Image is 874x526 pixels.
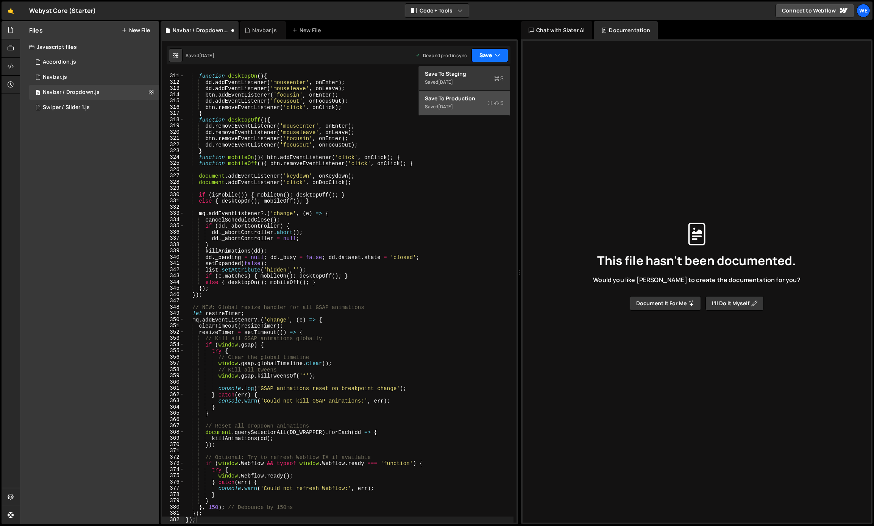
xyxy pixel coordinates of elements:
[162,273,184,279] div: 343
[162,92,184,98] div: 314
[521,21,592,39] div: Chat with Slater AI
[162,123,184,129] div: 319
[162,279,184,286] div: 344
[162,185,184,192] div: 329
[405,4,469,17] button: Code + Tools
[419,91,510,116] button: Save to ProductionS Saved[DATE]
[162,410,184,417] div: 365
[425,95,504,102] div: Save to Production
[162,423,184,429] div: 367
[419,66,510,91] button: Save to StagingS Saved[DATE]
[162,479,184,485] div: 376
[162,85,184,92] div: 313
[162,242,184,248] div: 338
[162,154,184,161] div: 324
[425,102,504,111] div: Saved
[418,66,510,116] div: Code + Tools
[162,335,184,342] div: 353
[162,217,184,223] div: 334
[2,2,20,20] a: 🤙
[162,404,184,410] div: 364
[162,379,184,386] div: 360
[162,210,184,217] div: 333
[162,398,184,404] div: 363
[20,39,159,55] div: Javascript files
[162,442,184,448] div: 370
[162,285,184,292] div: 345
[162,292,184,298] div: 346
[43,89,100,96] div: Navbar / Dropdown.js
[162,79,184,86] div: 312
[162,492,184,498] div: 378
[162,148,184,154] div: 323
[162,304,184,311] div: 348
[162,254,184,261] div: 340
[857,4,870,17] a: We
[162,298,184,304] div: 347
[162,392,184,398] div: 362
[162,460,184,467] div: 373
[162,317,184,323] div: 350
[162,179,184,186] div: 328
[162,510,184,517] div: 381
[630,296,701,311] button: Document it for me
[162,454,184,460] div: 372
[162,373,184,379] div: 359
[438,79,453,85] div: [DATE]
[162,104,184,111] div: 316
[199,52,214,59] div: [DATE]
[252,27,276,34] div: Navbar.js
[471,48,508,62] button: Save
[162,385,184,392] div: 361
[162,504,184,510] div: 380
[597,254,796,267] span: This file hasn't been documented.
[162,192,184,198] div: 330
[173,27,229,34] div: Navbar / Dropdown.js
[494,75,504,82] span: S
[162,417,184,423] div: 366
[162,260,184,267] div: 341
[425,70,504,78] div: Save to Staging
[162,329,184,336] div: 352
[29,100,159,115] div: 13702/34592.js
[186,52,214,59] div: Saved
[594,21,658,39] div: Documentation
[43,104,90,111] div: Swiper / Slider 1.js
[162,448,184,454] div: 371
[162,98,184,104] div: 315
[162,129,184,136] div: 320
[162,110,184,117] div: 317
[438,103,453,110] div: [DATE]
[162,117,184,123] div: 318
[162,142,184,148] div: 322
[162,229,184,236] div: 336
[292,27,324,34] div: New File
[36,90,40,96] span: 0
[162,248,184,254] div: 339
[162,173,184,179] div: 327
[29,26,43,34] h2: Files
[162,223,184,229] div: 335
[162,354,184,361] div: 356
[122,27,150,33] button: New File
[29,85,159,100] div: 13702/48302.js
[162,167,184,173] div: 326
[162,467,184,473] div: 374
[43,59,76,66] div: Accordion.js
[162,204,184,211] div: 332
[162,73,184,79] div: 311
[162,267,184,273] div: 342
[162,473,184,479] div: 375
[415,52,467,59] div: Dev and prod in sync
[162,310,184,317] div: 349
[162,135,184,142] div: 321
[162,498,184,504] div: 379
[162,348,184,354] div: 355
[425,78,504,87] div: Saved
[705,296,764,311] button: I’ll do it myself
[593,276,800,284] span: Would you like [PERSON_NAME] to create the documentation for you?
[162,360,184,367] div: 357
[162,160,184,167] div: 325
[162,485,184,492] div: 377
